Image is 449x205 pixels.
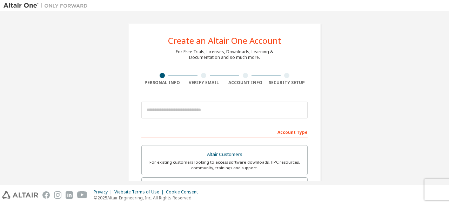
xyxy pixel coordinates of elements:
div: Account Info [224,80,266,86]
p: © 2025 Altair Engineering, Inc. All Rights Reserved. [94,195,202,201]
div: Verify Email [183,80,225,86]
img: facebook.svg [42,191,50,199]
div: Privacy [94,189,114,195]
img: Altair One [4,2,91,9]
div: Personal Info [141,80,183,86]
img: youtube.svg [77,191,87,199]
img: instagram.svg [54,191,61,199]
div: Account Type [141,126,308,137]
img: altair_logo.svg [2,191,38,199]
div: Altair Customers [146,150,303,159]
div: For Free Trials, Licenses, Downloads, Learning & Documentation and so much more. [176,49,273,60]
div: For existing customers looking to access software downloads, HPC resources, community, trainings ... [146,159,303,171]
div: Create an Altair One Account [168,36,281,45]
div: Cookie Consent [166,189,202,195]
div: Website Terms of Use [114,189,166,195]
img: linkedin.svg [66,191,73,199]
div: Security Setup [266,80,308,86]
